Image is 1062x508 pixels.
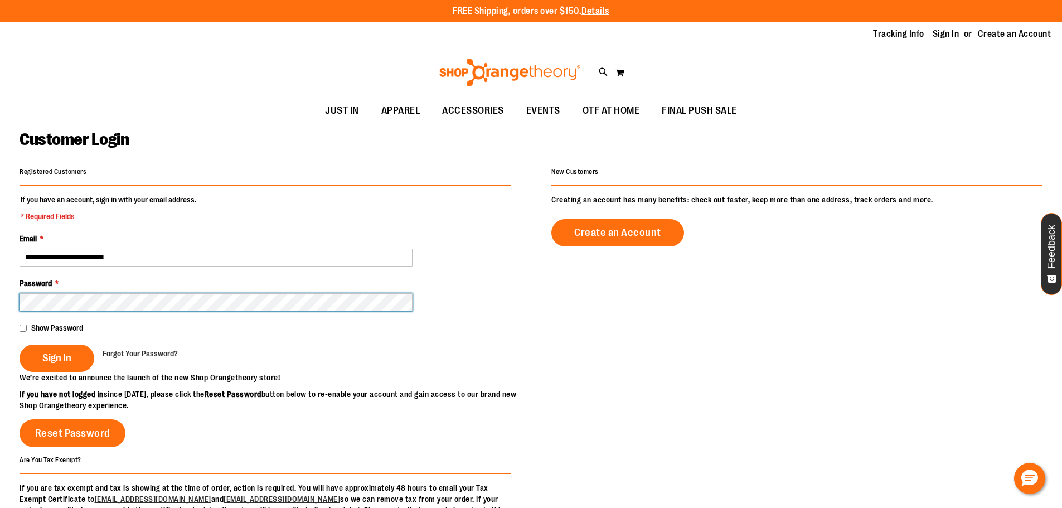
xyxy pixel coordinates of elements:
span: Forgot Your Password? [103,349,178,358]
a: Sign In [933,28,959,40]
a: FINAL PUSH SALE [651,98,748,124]
p: FREE Shipping, orders over $150. [453,5,609,18]
a: [EMAIL_ADDRESS][DOMAIN_NAME] [95,495,211,504]
a: Create an Account [551,219,684,246]
a: ACCESSORIES [431,98,515,124]
strong: New Customers [551,168,599,176]
a: Create an Account [978,28,1051,40]
p: We’re excited to announce the launch of the new Shop Orangetheory store! [20,372,531,383]
a: [EMAIL_ADDRESS][DOMAIN_NAME] [224,495,340,504]
span: Email [20,234,37,243]
a: Details [581,6,609,16]
span: Customer Login [20,130,129,149]
span: JUST IN [325,98,359,123]
strong: Registered Customers [20,168,86,176]
p: Creating an account has many benefits: check out faster, keep more than one address, track orders... [551,194,1042,205]
a: Reset Password [20,419,125,447]
span: Password [20,279,52,288]
p: since [DATE], please click the button below to re-enable your account and gain access to our bran... [20,389,531,411]
a: OTF AT HOME [571,98,651,124]
a: Forgot Your Password? [103,348,178,359]
strong: If you have not logged in [20,390,104,399]
img: Shop Orangetheory [438,59,582,86]
a: JUST IN [314,98,370,124]
legend: If you have an account, sign in with your email address. [20,194,197,222]
button: Feedback - Show survey [1041,213,1062,295]
a: Tracking Info [873,28,924,40]
span: Create an Account [574,226,661,239]
strong: Are You Tax Exempt? [20,456,81,463]
button: Hello, have a question? Let’s chat. [1014,463,1045,494]
span: Sign In [42,352,71,364]
span: ACCESSORIES [442,98,504,123]
span: EVENTS [526,98,560,123]
span: Reset Password [35,427,110,439]
span: Show Password [31,323,83,332]
span: * Required Fields [21,211,196,222]
span: Feedback [1046,225,1057,269]
a: APPAREL [370,98,431,124]
button: Sign In [20,345,94,372]
span: APPAREL [381,98,420,123]
span: OTF AT HOME [583,98,640,123]
a: EVENTS [515,98,571,124]
span: FINAL PUSH SALE [662,98,737,123]
strong: Reset Password [205,390,261,399]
